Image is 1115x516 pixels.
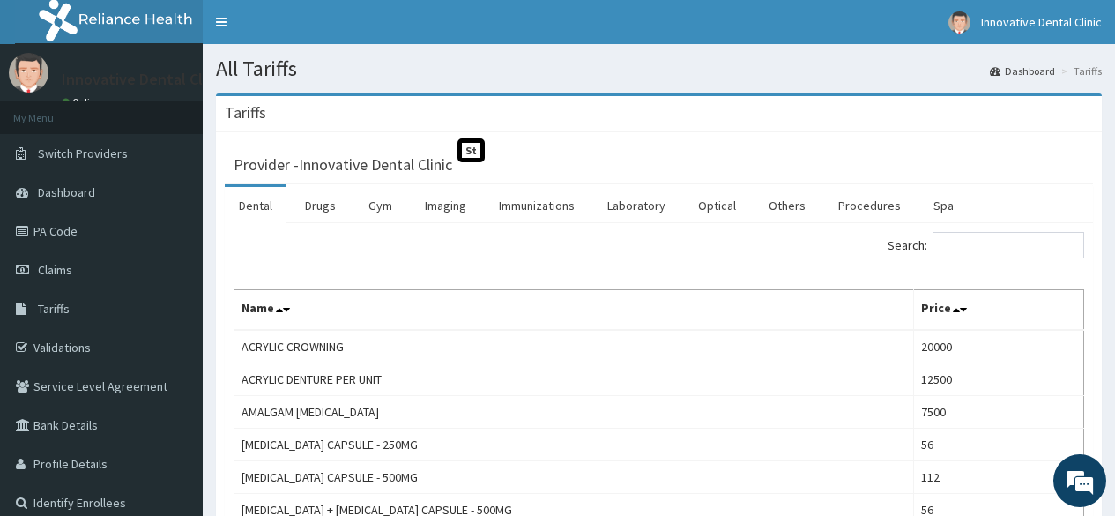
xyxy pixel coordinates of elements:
[684,187,750,224] a: Optical
[38,184,95,200] span: Dashboard
[216,57,1102,80] h1: All Tariffs
[234,330,914,363] td: ACRYLIC CROWNING
[593,187,680,224] a: Laboratory
[1057,64,1102,79] li: Tariffs
[38,262,72,278] span: Claims
[9,53,48,93] img: User Image
[824,187,915,224] a: Procedures
[234,429,914,461] td: [MEDICAL_DATA] CAPSULE - 250MG
[225,105,266,121] h3: Tariffs
[981,14,1102,30] span: Innovative Dental Clinic
[62,71,227,87] p: Innovative Dental Clinic
[234,363,914,396] td: ACRYLIC DENTURE PER UNIT
[38,301,70,317] span: Tariffs
[914,461,1084,494] td: 112
[914,290,1084,331] th: Price
[225,187,286,224] a: Dental
[354,187,406,224] a: Gym
[914,363,1084,396] td: 12500
[234,290,914,331] th: Name
[914,429,1084,461] td: 56
[914,396,1084,429] td: 7500
[457,138,485,162] span: St
[919,187,968,224] a: Spa
[411,187,480,224] a: Imaging
[234,157,452,173] h3: Provider - Innovative Dental Clinic
[990,64,1055,79] a: Dashboard
[234,396,914,429] td: AMALGAM [MEDICAL_DATA]
[485,187,589,224] a: Immunizations
[914,330,1084,363] td: 20000
[933,232,1084,258] input: Search:
[38,146,128,161] span: Switch Providers
[754,187,820,224] a: Others
[888,232,1084,258] label: Search:
[234,461,914,494] td: [MEDICAL_DATA] CAPSULE - 500MG
[948,11,970,34] img: User Image
[62,96,104,108] a: Online
[291,187,350,224] a: Drugs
